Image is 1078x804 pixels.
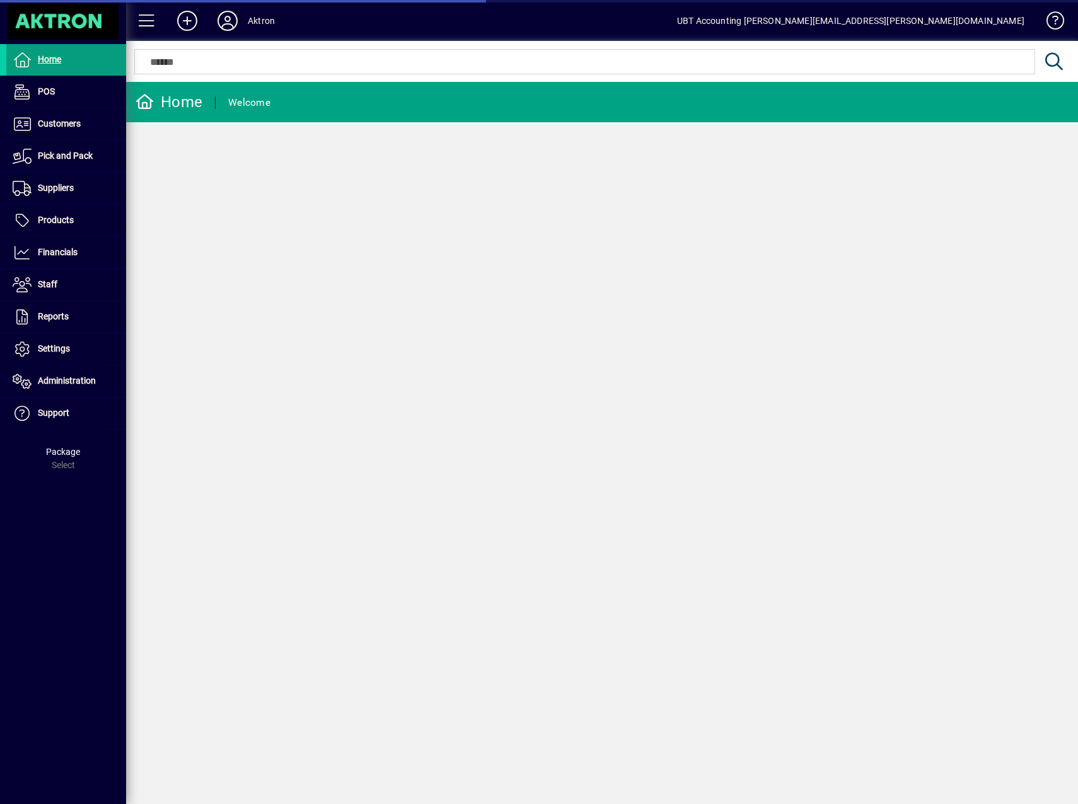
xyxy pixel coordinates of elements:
a: POS [6,76,126,108]
a: Products [6,205,126,236]
div: Aktron [248,11,275,31]
a: Financials [6,237,126,268]
span: Settings [38,343,70,353]
span: POS [38,86,55,96]
span: Administration [38,376,96,386]
span: Support [38,408,69,418]
span: Suppliers [38,183,74,193]
button: Add [167,9,207,32]
a: Knowledge Base [1037,3,1062,43]
span: Reports [38,311,69,321]
button: Profile [207,9,248,32]
a: Pick and Pack [6,141,126,172]
a: Reports [6,301,126,333]
a: Suppliers [6,173,126,204]
a: Customers [6,108,126,140]
div: UBT Accounting [PERSON_NAME][EMAIL_ADDRESS][PERSON_NAME][DOMAIN_NAME] [677,11,1024,31]
span: Financials [38,247,78,257]
a: Staff [6,269,126,301]
span: Staff [38,279,57,289]
span: Package [46,447,80,457]
a: Administration [6,365,126,397]
span: Customers [38,118,81,129]
a: Support [6,398,126,429]
div: Welcome [228,93,270,113]
span: Home [38,54,61,64]
span: Pick and Pack [38,151,93,161]
span: Products [38,215,74,225]
div: Home [136,92,202,112]
a: Settings [6,333,126,365]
